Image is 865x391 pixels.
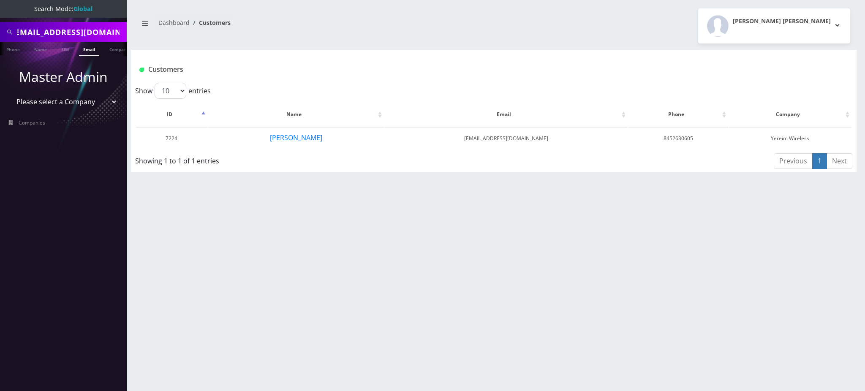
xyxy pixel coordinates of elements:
a: Next [827,153,852,169]
span: Companies [19,119,45,126]
td: 8452630605 [628,128,728,149]
h1: Customers [139,65,728,73]
a: Email [79,42,99,56]
nav: breadcrumb [137,14,487,38]
button: [PERSON_NAME] [269,132,323,143]
th: Company: activate to sort column ascending [729,102,851,127]
th: Name: activate to sort column ascending [208,102,384,127]
th: Email: activate to sort column ascending [385,102,628,127]
a: Name [30,42,51,55]
h2: [PERSON_NAME] [PERSON_NAME] [733,18,831,25]
strong: Global [73,5,92,13]
td: [EMAIL_ADDRESS][DOMAIN_NAME] [385,128,628,149]
td: Yereim Wireless [729,128,851,149]
a: Company [105,42,133,55]
td: 7224 [136,128,207,149]
a: Previous [774,153,813,169]
th: Phone: activate to sort column ascending [628,102,728,127]
span: Search Mode: [34,5,92,13]
a: Phone [2,42,24,55]
div: Showing 1 to 1 of 1 entries [135,152,428,166]
input: Search All Companies [17,24,125,40]
a: 1 [812,153,827,169]
th: ID: activate to sort column descending [136,102,207,127]
a: SIM [57,42,73,55]
a: Dashboard [158,19,190,27]
li: Customers [190,18,231,27]
select: Showentries [155,83,186,99]
button: [PERSON_NAME] [PERSON_NAME] [698,8,850,43]
label: Show entries [135,83,211,99]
